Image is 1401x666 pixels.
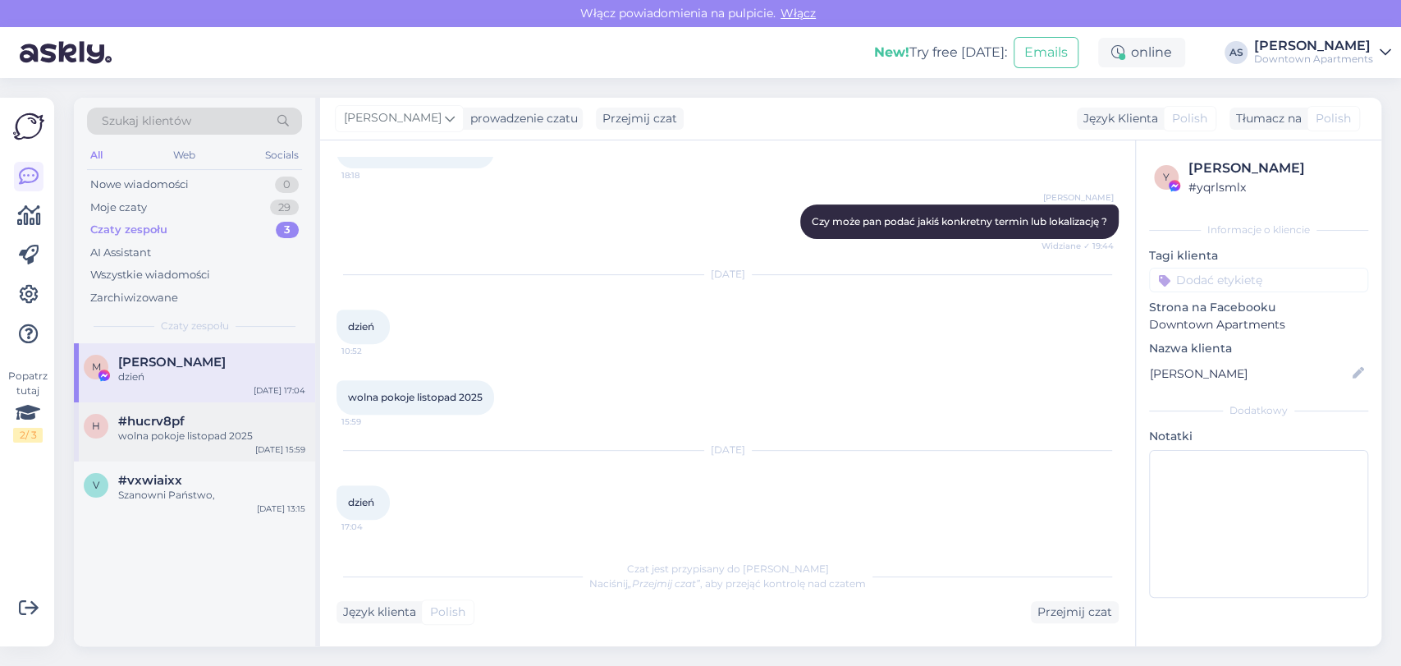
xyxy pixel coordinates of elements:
div: dzień [118,370,305,384]
span: Czy może pan podać jakiś konkretny termin lub lokalizację ? [812,215,1107,227]
span: Polish [1316,110,1351,127]
span: Naciśnij , aby przejąć kontrolę nad czatem [589,577,866,590]
div: wolna pokoje listopad 2025 [118,429,305,443]
div: Tłumacz na [1229,110,1302,127]
div: [DATE] [337,443,1119,457]
div: Szanowni Państwo, [118,488,305,503]
div: [DATE] 15:59 [255,443,305,456]
span: v [93,479,99,491]
i: „Przejmij czat” [628,577,700,590]
div: 2 / 3 [13,428,43,443]
div: [DATE] [337,267,1119,282]
b: New! [874,44,909,60]
div: Przejmij czat [1031,601,1119,623]
div: Try free [DATE]: [874,43,1007,62]
span: Włącz [776,6,821,21]
a: [PERSON_NAME]Downtown Apartments [1254,39,1391,66]
span: Czat jest przypisany do [PERSON_NAME] [627,563,829,575]
span: #vxwiaixx [118,473,182,488]
div: Czaty zespołu [90,222,167,238]
div: # yqrlsmlx [1188,178,1363,196]
span: 18:18 [341,169,403,181]
input: Dodać etykietę [1149,268,1368,292]
span: dzień [348,496,374,508]
div: prowadzenie czatu [464,110,578,127]
div: Informacje o kliencie [1149,223,1368,237]
div: Wszystkie wiadomości [90,267,210,283]
div: 3 [276,222,299,238]
span: 15:59 [341,416,403,428]
div: Przejmij czat [596,108,684,130]
div: Downtown Apartments [1254,53,1373,66]
div: [DATE] 13:15 [257,503,305,515]
span: wolna pokoje listopad 2025 [348,391,483,403]
span: Mateusz Umięcki [118,355,226,370]
span: h [92,420,100,432]
p: Downtown Apartments [1149,316,1368,333]
span: Polish [1172,110,1207,127]
div: Nowe wiadomości [90,177,189,193]
span: Szukaj klientów [102,113,191,130]
span: Widziane ✓ 19:44 [1042,240,1114,252]
div: online [1098,38,1185,67]
div: Popatrz tutaj [13,369,43,443]
span: Czaty zespołu [161,319,229,333]
span: 10:52 [341,345,403,357]
span: y [1163,171,1170,183]
div: 0 [275,177,299,193]
div: AS [1225,41,1248,64]
p: Strona na Facebooku [1149,299,1368,316]
p: Nazwa klienta [1149,340,1368,357]
span: dzień [348,320,374,333]
div: Moje czaty [90,200,147,216]
div: AI Assistant [90,245,151,261]
div: All [87,145,106,166]
span: [PERSON_NAME] [1043,191,1114,204]
div: [DATE] 17:04 [254,384,305,397]
div: Zarchiwizowane [90,290,178,306]
img: Askly Logo [13,111,44,142]
div: [PERSON_NAME] [1188,158,1363,178]
button: Emails [1014,37,1078,68]
span: Polish [430,604,465,621]
div: Web [170,145,199,166]
div: Dodatkowy [1149,403,1368,418]
span: 17:04 [341,521,403,533]
p: Notatki [1149,428,1368,445]
span: [PERSON_NAME] [344,109,442,127]
div: Socials [262,145,302,166]
span: #hucrv8pf [118,414,185,429]
input: Dodaj nazwę [1150,365,1349,383]
p: Tagi klienta [1149,247,1368,264]
div: Język klienta [337,604,416,621]
div: [PERSON_NAME] [1254,39,1373,53]
span: M [92,361,101,373]
div: 29 [270,200,299,216]
div: Język Klienta [1077,110,1158,127]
